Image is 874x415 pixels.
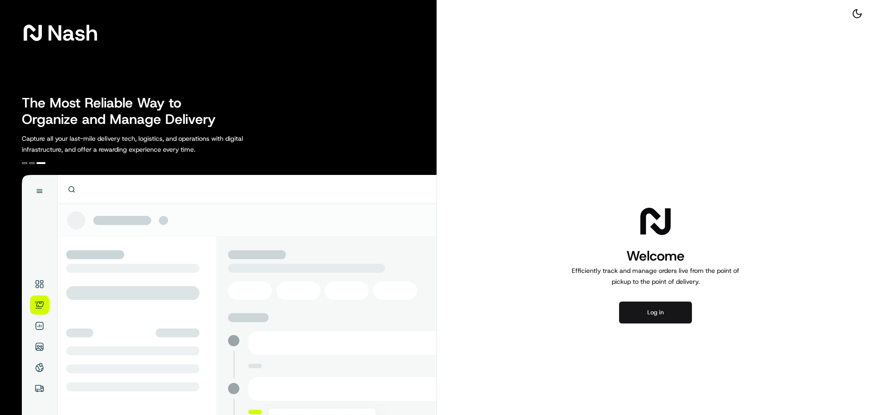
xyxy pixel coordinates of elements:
p: Efficiently track and manage orders live from the point of pickup to the point of delivery. [568,265,743,287]
h2: The Most Reliable Way to Organize and Manage Delivery [22,95,226,128]
p: Capture all your last-mile delivery tech, logistics, and operations with digital infrastructure, ... [22,133,284,155]
span: Nash [47,24,98,42]
button: Log in [619,302,692,323]
h1: Welcome [568,247,743,265]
